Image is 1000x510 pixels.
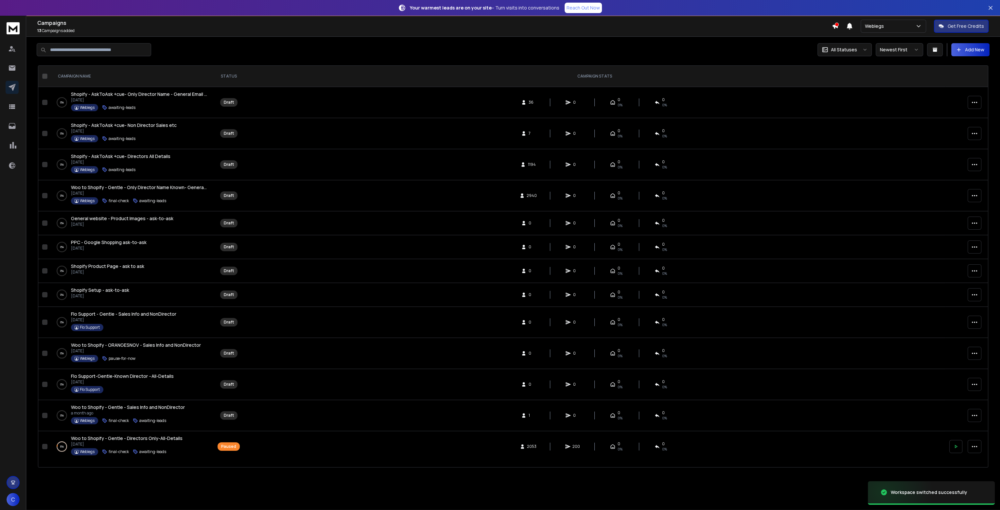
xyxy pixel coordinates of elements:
[109,105,135,110] p: awaiting-leads
[573,382,579,387] span: 0
[573,244,579,250] span: 0
[662,102,667,108] span: 0%
[80,325,100,330] p: Flo Support
[71,215,173,221] span: General website - Product Images - ask-to-ask
[662,271,667,276] span: 0%
[617,165,622,170] span: 0%
[50,369,214,400] td: 0%Flo Support-Gentle-Known Director --All-Details[DATE]Flo Support
[528,131,535,136] span: 7
[662,196,667,201] span: 0%
[71,91,214,97] span: Shopify - AskToAsk +cue- Only Director Name - General Email Only
[951,43,990,56] button: Add New
[617,133,622,139] span: 0%
[528,244,535,250] span: 0
[50,307,214,338] td: 0%Flo Support - Gentle - Sales Info and NonDirector[DATE]Flo Support
[617,102,622,108] span: 0%
[617,97,620,102] span: 0
[662,190,664,196] span: 0
[662,247,667,252] span: 0%
[221,444,236,449] div: Paused
[71,184,242,190] span: Woo to Shopify - Gentle - Only Director Name Known- General Email Sales@ etc
[617,271,622,276] span: 0%
[617,290,620,295] span: 0
[662,97,664,102] span: 0
[37,19,832,27] h1: Campaigns
[71,435,183,441] span: Woo to Shopify - Gentle - Directors Only-All-Details
[71,342,201,348] a: Woo to Shopify - ORANGESNOV - Sales Info and NonDirector
[662,295,667,300] span: 0%
[662,165,667,170] span: 0%
[662,353,667,359] span: 0%
[662,133,667,139] span: 0%
[617,223,622,228] span: 0%
[60,381,64,388] p: 0 %
[50,66,214,87] th: CAMPAIGN NAME
[109,356,135,361] p: pause-for-now
[617,128,620,133] span: 0
[528,413,535,418] span: 1
[224,193,234,198] div: Draft
[617,353,622,359] span: 0%
[527,444,536,449] span: 2053
[71,239,147,245] span: PPC - Google Shopping ask-to-ask
[50,87,214,118] td: 0%Shopify - AskToAsk +cue- Only Director Name - General Email Only[DATE]Weblegsawaiting-leads
[617,441,620,447] span: 0
[71,91,207,97] a: Shopify - AskToAsk +cue- Only Director Name - General Email Only
[662,242,664,247] span: 0
[71,442,183,447] p: [DATE]
[60,443,64,450] p: 6 %
[60,244,64,250] p: 0 %
[662,128,664,133] span: 0
[71,287,129,293] a: Shopify Setup - ask-to-ask
[224,100,234,105] div: Draft
[109,418,129,423] p: final-check
[573,100,579,105] span: 0
[60,99,64,106] p: 0 %
[7,22,20,34] img: logo
[662,441,664,447] span: 0
[71,293,129,299] p: [DATE]
[37,28,832,33] p: Campaigns added
[662,223,667,228] span: 0%
[71,184,207,191] a: Woo to Shopify - Gentle - Only Director Name Known- General Email Sales@ etc
[60,412,64,419] p: 0 %
[60,220,64,226] p: 0 %
[573,413,579,418] span: 0
[410,5,559,11] p: – Turn visits into conversations
[80,136,95,141] p: Weblegs
[617,247,622,252] span: 0%
[109,198,129,203] p: final-check
[528,268,535,273] span: 0
[60,350,64,357] p: 0 %
[7,493,20,506] button: C
[662,447,667,452] span: 0 %
[224,320,234,325] div: Draft
[139,198,166,203] p: awaiting-leads
[528,162,535,167] span: 1194
[528,292,535,297] span: 0
[565,3,602,13] a: Reach Out Now
[71,404,185,411] a: Woo to Shopify - Gentle - Sales Info and NonDirector
[224,131,234,136] div: Draft
[528,100,535,105] span: 36
[60,291,64,298] p: 0 %
[617,218,620,223] span: 0
[71,191,207,196] p: [DATE]
[617,190,620,196] span: 0
[224,220,234,226] div: Draft
[71,122,177,129] a: Shopify - AskToAsk +cue- Non Director Sales etc
[528,382,535,387] span: 0
[80,449,95,454] p: Weblegs
[662,159,664,165] span: 0
[71,239,147,246] a: PPC - Google Shopping ask-to-ask
[80,198,95,203] p: Weblegs
[617,447,622,452] span: 0%
[662,322,667,327] span: 0%
[71,311,176,317] span: Flo Support - Gentle - Sales Info and NonDirector
[109,136,135,141] p: awaiting-leads
[109,449,129,454] p: final-check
